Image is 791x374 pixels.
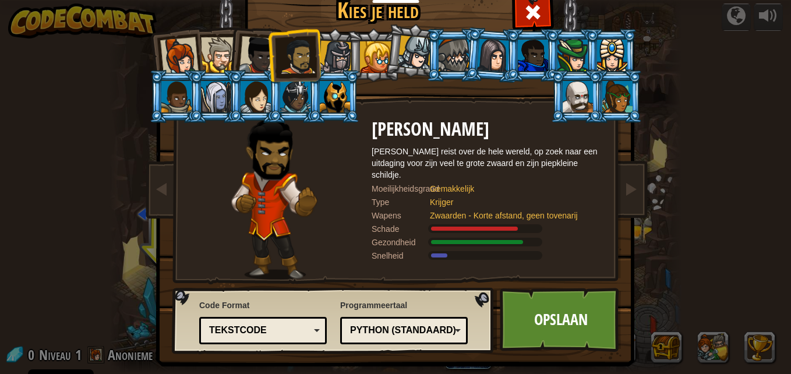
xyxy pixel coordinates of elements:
a: Opslaan [500,288,621,352]
li: Zana Woodheart [590,70,642,123]
li: Nalfar Cryptor [189,70,241,123]
li: Omarn Brouwsteen [464,27,520,83]
div: Moeilijkheidsgraad [372,183,430,195]
img: duelist-pose.png [231,119,317,280]
div: Type [372,196,430,208]
div: Python (standaard) [350,324,451,337]
li: Usara Meester Tovenaar [268,70,320,123]
h2: [PERSON_NAME] [372,119,605,140]
li: Gordon de Standvastige [506,29,558,82]
li: Alejandro de Duellant [267,28,321,82]
div: Zwaarden - Korte afstand, geen tovenarij [430,210,593,221]
span: Programmeertaal [340,299,468,311]
div: Gezondheid [372,237,430,248]
li: Hattori Hanzō [384,22,442,80]
span: Code Format [199,299,327,311]
li: Pender Spreukvloek [585,29,637,82]
div: Snelheid [372,250,430,262]
div: Veroorzaakt 120% van genoemde Krijger Wapenschade. [372,223,605,235]
div: Wapens [372,210,430,221]
div: Krijgt 140% van genoemde Krijger harnas gezondheid. [372,237,605,248]
div: [PERSON_NAME] reist over de hele wereld, op zoek naar een uitdaging voor zijn veel te grote zwaar... [372,146,605,181]
li: Kapitein Anya Weston [147,26,204,83]
div: Gemakkelijk [430,183,593,195]
div: Beweegt met 6 meter per seconde. [372,250,605,262]
li: Senick Staalklouw [426,29,479,82]
li: Okar Stompvoet [550,70,603,123]
img: language-selector-background.png [172,288,497,354]
li: Illia Schildsmid [228,70,281,123]
li: Mevrouw Hushbaum [347,29,400,82]
div: Krijger [430,196,593,208]
li: Amara ArrowHead [306,27,362,83]
li: Vrouwe Ida Eerlijkhart [226,24,283,82]
div: Schade [372,223,430,235]
li: Ritic de Koelbloedige [308,70,360,123]
li: Naria van het Blad [545,29,598,82]
li: Heer Tharin van Dondervuist [189,27,241,80]
div: Tekstcode [209,324,310,337]
li: Arryn Steenmuur [149,70,202,123]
